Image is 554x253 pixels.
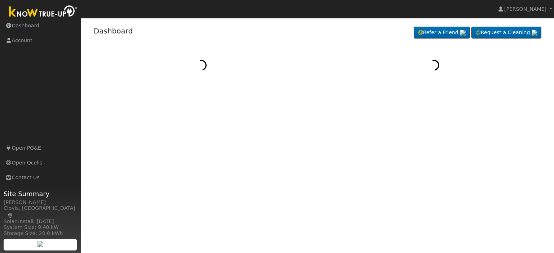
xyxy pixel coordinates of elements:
a: Map [7,213,14,218]
span: Site Summary [4,189,77,199]
img: Know True-Up [5,4,81,20]
div: Solar Install: [DATE] [4,218,77,225]
img: retrieve [38,241,43,247]
a: Request a Cleaning [471,27,541,39]
div: [PERSON_NAME] [4,199,77,206]
a: Dashboard [94,27,133,35]
div: Storage Size: 20.0 kWh [4,230,77,237]
div: Clovis, [GEOGRAPHIC_DATA] [4,204,77,220]
img: retrieve [532,30,537,36]
a: Refer a Friend [414,27,470,39]
img: retrieve [460,30,466,36]
span: [PERSON_NAME] [504,6,546,12]
div: System Size: 9.40 kW [4,223,77,231]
